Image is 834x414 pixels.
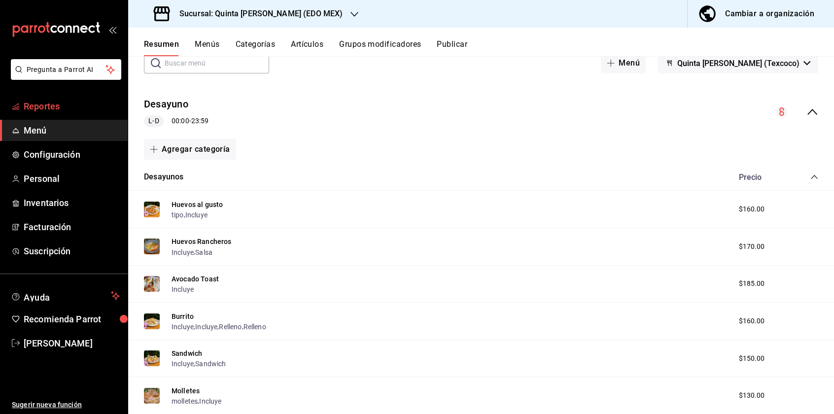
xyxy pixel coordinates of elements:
span: Quinta [PERSON_NAME] (Texcoco) [677,59,799,68]
button: Resumen [144,39,179,56]
button: Incluye [172,247,194,257]
button: molletes [172,396,198,406]
button: Quinta [PERSON_NAME] (Texcoco) [658,53,818,73]
button: Desayuno [144,97,188,111]
button: Incluye [185,210,208,220]
img: Preview [144,276,160,292]
div: , [172,246,231,257]
span: Suscripción [24,244,120,258]
img: Preview [144,313,160,329]
div: collapse-menu-row [128,89,834,135]
span: Pregunta a Parrot AI [27,65,106,75]
img: Preview [144,350,160,366]
span: $160.00 [738,316,764,326]
button: Relleno [219,322,242,332]
div: , [172,396,221,406]
button: Menú [601,53,646,73]
button: Incluye [199,396,221,406]
div: , [172,209,223,220]
span: $185.00 [738,278,764,289]
button: collapse-category-row [810,173,818,181]
span: Configuración [24,148,120,161]
button: Agregar categoría [144,139,236,160]
div: navigation tabs [144,39,834,56]
span: $150.00 [738,353,764,364]
button: Artículos [291,39,323,56]
button: Pregunta a Parrot AI [11,59,121,80]
a: Pregunta a Parrot AI [7,71,121,82]
img: Preview [144,388,160,404]
span: L-D [144,116,163,126]
span: Inventarios [24,196,120,209]
h3: Sucursal: Quinta [PERSON_NAME] (EDO MEX) [172,8,343,20]
img: Preview [144,239,160,254]
button: Huevos Rancheros [172,237,231,246]
button: Sandwich [195,359,226,369]
div: Cambiar a organización [725,7,814,21]
span: Facturación [24,220,120,234]
input: Buscar menú [165,53,269,73]
span: Menú [24,124,120,137]
button: Incluye [195,322,217,332]
span: [PERSON_NAME] [24,337,120,350]
button: Desayunos [144,172,184,183]
button: Salsa [195,247,212,257]
span: $160.00 [738,204,764,214]
button: Incluye [172,359,194,369]
button: Categorías [236,39,276,56]
span: Sugerir nueva función [12,400,120,410]
button: Menús [195,39,219,56]
button: Molletes [172,386,200,396]
button: Incluye [172,322,194,332]
span: Ayuda [24,290,107,302]
span: $170.00 [738,241,764,252]
button: Avocado Toast [172,274,219,284]
img: Preview [144,202,160,217]
span: $130.00 [738,390,764,401]
button: open_drawer_menu [108,26,116,34]
div: , , , [172,321,266,332]
button: Relleno [243,322,266,332]
button: Burrito [172,311,194,321]
button: Sandwich [172,348,202,358]
div: , [172,358,226,369]
button: Grupos modificadores [339,39,421,56]
button: Publicar [437,39,467,56]
span: Recomienda Parrot [24,312,120,326]
button: tipo [172,210,184,220]
span: Reportes [24,100,120,113]
span: Personal [24,172,120,185]
button: Incluye [172,284,194,294]
div: 00:00 - 23:59 [144,115,208,127]
button: Huevos al gusto [172,200,223,209]
div: Precio [729,172,792,182]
